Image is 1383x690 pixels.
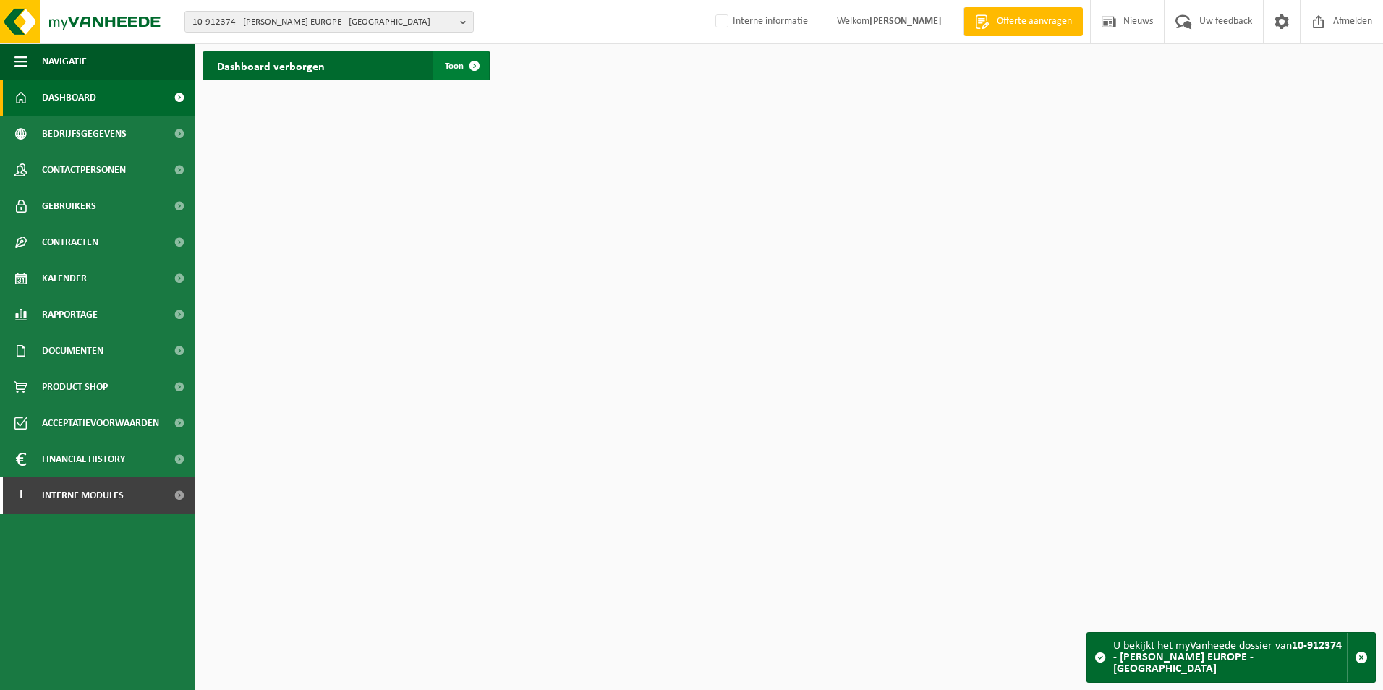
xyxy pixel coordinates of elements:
span: Contactpersonen [42,152,126,188]
span: 10-912374 - [PERSON_NAME] EUROPE - [GEOGRAPHIC_DATA] [192,12,454,33]
h2: Dashboard verborgen [203,51,339,80]
span: Financial History [42,441,125,477]
span: Acceptatievoorwaarden [42,405,159,441]
span: Contracten [42,224,98,260]
strong: [PERSON_NAME] [869,16,942,27]
a: Offerte aanvragen [963,7,1083,36]
div: U bekijkt het myVanheede dossier van [1113,633,1347,682]
span: Bedrijfsgegevens [42,116,127,152]
span: Kalender [42,260,87,297]
label: Interne informatie [712,11,808,33]
span: I [14,477,27,514]
span: Offerte aanvragen [993,14,1076,29]
a: Toon [433,51,489,80]
span: Navigatie [42,43,87,80]
span: Interne modules [42,477,124,514]
span: Toon [445,61,464,71]
strong: 10-912374 - [PERSON_NAME] EUROPE - [GEOGRAPHIC_DATA] [1113,640,1342,675]
span: Gebruikers [42,188,96,224]
span: Product Shop [42,369,108,405]
span: Rapportage [42,297,98,333]
span: Dashboard [42,80,96,116]
span: Documenten [42,333,103,369]
button: 10-912374 - [PERSON_NAME] EUROPE - [GEOGRAPHIC_DATA] [184,11,474,33]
